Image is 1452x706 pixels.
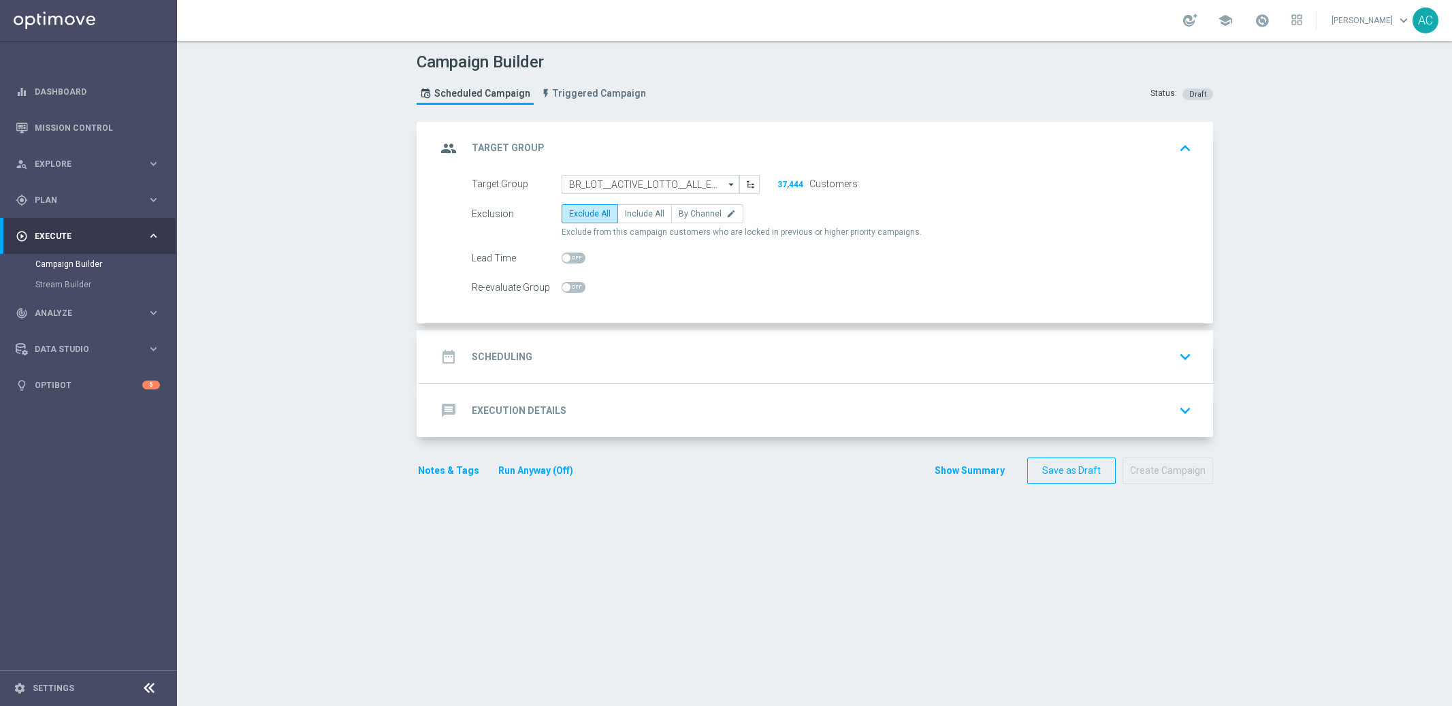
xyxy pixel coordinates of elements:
i: lightbulb [16,379,28,391]
div: Target Group [472,175,562,194]
button: Save as Draft [1027,458,1116,484]
div: Data Studio [16,343,147,355]
span: Analyze [35,309,147,317]
span: Explore [35,160,147,168]
div: Re-evaluate Group [472,278,562,297]
h1: Campaign Builder [417,52,653,72]
button: person_search Explore keyboard_arrow_right [15,159,161,170]
button: gps_fixed Plan keyboard_arrow_right [15,195,161,206]
i: keyboard_arrow_right [147,342,160,355]
div: message Execution Details keyboard_arrow_down [436,398,1197,423]
button: Mission Control [15,123,161,133]
span: Scheduled Campaign [434,88,530,99]
i: equalizer [16,86,28,98]
span: Exclude from this campaign customers who are locked in previous or higher priority campaigns. [562,227,922,238]
span: Include All [625,209,664,219]
div: Stream Builder [35,274,176,295]
span: Data Studio [35,345,147,353]
div: group Target Group keyboard_arrow_up [436,135,1197,161]
i: message [436,398,461,423]
button: track_changes Analyze keyboard_arrow_right [15,308,161,319]
span: school [1218,13,1233,28]
colored-tag: Draft [1182,88,1213,99]
a: Mission Control [35,110,160,146]
i: keyboard_arrow_up [1175,138,1195,159]
i: keyboard_arrow_right [147,193,160,206]
div: Optibot [16,367,160,403]
h2: Target Group [472,142,545,155]
button: Create Campaign [1123,458,1213,484]
i: arrow_drop_down [725,176,739,193]
a: Optibot [35,367,142,403]
i: keyboard_arrow_down [1175,400,1195,421]
i: gps_fixed [16,194,28,206]
div: AC [1413,7,1438,33]
h2: Execution Details [472,404,566,417]
a: Triggered Campaign [537,82,649,105]
i: date_range [436,344,461,369]
a: Campaign Builder [35,259,142,270]
button: keyboard_arrow_down [1174,398,1197,423]
a: Scheduled Campaign [417,82,534,105]
i: keyboard_arrow_right [147,306,160,319]
button: Notes & Tags [417,462,481,479]
i: edit [726,209,736,219]
button: Data Studio keyboard_arrow_right [15,344,161,355]
span: Exclude All [569,209,611,219]
i: keyboard_arrow_down [1175,347,1195,367]
div: Plan [16,194,147,206]
i: settings [14,682,26,694]
button: 37,444 [777,179,804,190]
label: Customers [809,178,858,190]
div: Lead Time [472,248,562,268]
i: play_circle_outline [16,230,28,242]
h2: Scheduling [472,351,532,364]
span: Triggered Campaign [553,88,646,99]
button: keyboard_arrow_down [1174,344,1197,370]
a: Stream Builder [35,279,142,290]
button: Run Anyway (Off) [497,462,575,479]
div: Status: [1150,88,1177,100]
a: [PERSON_NAME]keyboard_arrow_down [1330,10,1413,31]
button: lightbulb Optibot 5 [15,380,161,391]
i: track_changes [16,307,28,319]
div: Execute [16,230,147,242]
div: Analyze [16,307,147,319]
span: Execute [35,232,147,240]
span: keyboard_arrow_down [1396,13,1411,28]
i: person_search [16,158,28,170]
span: By Channel [679,209,722,219]
button: play_circle_outline Execute keyboard_arrow_right [15,231,161,242]
a: Settings [33,684,74,692]
i: keyboard_arrow_right [147,157,160,170]
div: Dashboard [16,74,160,110]
button: keyboard_arrow_up [1174,135,1197,161]
span: Plan [35,196,147,204]
i: keyboard_arrow_right [147,229,160,242]
div: Exclusion [472,204,562,223]
div: Explore [16,158,147,170]
div: Mission Control [16,110,160,146]
button: equalizer Dashboard [15,86,161,97]
div: 5 [142,381,160,389]
button: Show Summary [934,463,1005,479]
div: Campaign Builder [35,254,176,274]
div: date_range Scheduling keyboard_arrow_down [436,344,1197,370]
input: BR_LOT__ACTIVE_LOTTO__ALL_EMA_TAC_LT_TG [562,175,739,194]
i: group [436,136,461,161]
a: Dashboard [35,74,160,110]
span: Draft [1189,90,1206,99]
